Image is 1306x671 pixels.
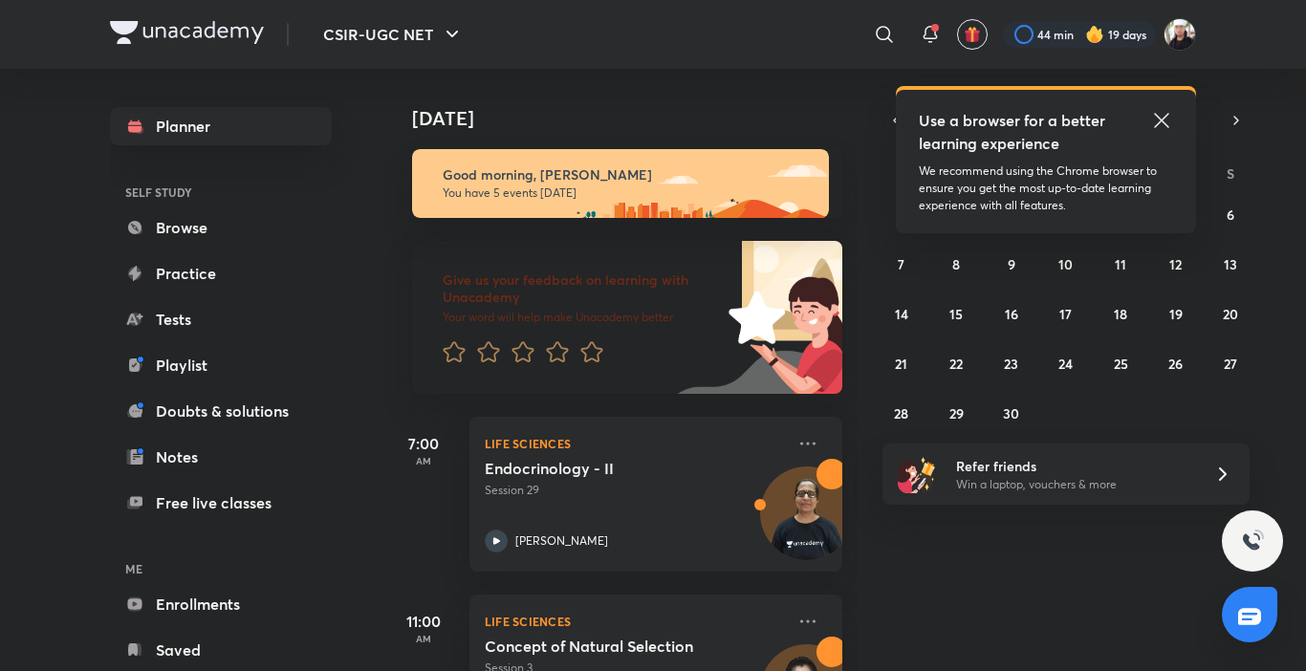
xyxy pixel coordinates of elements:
abbr: September 25, 2025 [1114,355,1128,373]
abbr: September 15, 2025 [949,305,963,323]
img: avatar [964,26,981,43]
p: [PERSON_NAME] [515,532,608,550]
abbr: September 8, 2025 [952,255,960,273]
abbr: September 29, 2025 [949,404,964,422]
button: September 6, 2025 [1215,199,1246,229]
h6: Give us your feedback on learning with Unacademy [443,271,722,306]
abbr: September 20, 2025 [1223,305,1238,323]
abbr: September 26, 2025 [1168,355,1183,373]
img: Avatar [761,477,853,569]
p: Life Sciences [485,432,785,455]
button: September 12, 2025 [1161,249,1191,279]
button: CSIR-UGC NET [312,15,475,54]
button: September 25, 2025 [1105,348,1136,379]
p: Win a laptop, vouchers & more [956,476,1191,493]
p: AM [385,455,462,466]
button: September 21, 2025 [886,348,917,379]
button: September 28, 2025 [886,398,917,428]
h6: Good morning, [PERSON_NAME] [443,166,812,184]
abbr: September 7, 2025 [898,255,904,273]
abbr: September 14, 2025 [895,305,908,323]
button: September 14, 2025 [886,298,917,329]
a: Saved [110,631,332,669]
abbr: September 6, 2025 [1227,206,1234,224]
button: September 27, 2025 [1215,348,1246,379]
img: Shivam [1164,18,1196,51]
a: Doubts & solutions [110,392,332,430]
abbr: September 12, 2025 [1169,255,1182,273]
a: Playlist [110,346,332,384]
h5: Use a browser for a better learning experience [919,109,1109,155]
abbr: September 16, 2025 [1005,305,1018,323]
abbr: September 27, 2025 [1224,355,1237,373]
button: September 23, 2025 [996,348,1027,379]
h4: [DATE] [412,107,861,130]
img: ttu [1241,530,1264,552]
a: Notes [110,438,332,476]
button: September 17, 2025 [1051,298,1081,329]
button: September 11, 2025 [1105,249,1136,279]
button: September 20, 2025 [1215,298,1246,329]
button: September 16, 2025 [996,298,1027,329]
button: September 18, 2025 [1105,298,1136,329]
img: feedback_image [664,241,842,394]
abbr: September 19, 2025 [1169,305,1183,323]
img: Company Logo [110,21,264,44]
p: Your word will help make Unacademy better [443,310,722,325]
abbr: September 10, 2025 [1058,255,1073,273]
abbr: September 18, 2025 [1114,305,1127,323]
h5: 7:00 [385,432,462,455]
a: Free live classes [110,484,332,522]
abbr: Saturday [1227,164,1234,183]
button: September 13, 2025 [1215,249,1246,279]
abbr: September 17, 2025 [1059,305,1072,323]
a: Enrollments [110,585,332,623]
button: September 19, 2025 [1161,298,1191,329]
p: AM [385,633,462,644]
button: September 29, 2025 [941,398,971,428]
p: Life Sciences [485,610,785,633]
button: September 15, 2025 [941,298,971,329]
a: Practice [110,254,332,292]
button: September 22, 2025 [941,348,971,379]
abbr: September 23, 2025 [1004,355,1018,373]
abbr: September 30, 2025 [1003,404,1019,422]
a: Browse [110,208,332,247]
button: September 24, 2025 [1051,348,1081,379]
abbr: September 28, 2025 [894,404,908,422]
h6: ME [110,552,332,585]
h5: 11:00 [385,610,462,633]
abbr: September 21, 2025 [895,355,907,373]
a: Company Logo [110,21,264,49]
h6: Refer friends [956,456,1191,476]
h5: Endocrinology - II [485,459,723,478]
button: avatar [957,19,988,50]
button: September 8, 2025 [941,249,971,279]
button: September 30, 2025 [996,398,1027,428]
h5: Concept of Natural Selection [485,637,723,656]
p: Session 29 [485,482,785,499]
button: September 26, 2025 [1161,348,1191,379]
abbr: September 9, 2025 [1008,255,1015,273]
abbr: September 22, 2025 [949,355,963,373]
h6: SELF STUDY [110,176,332,208]
a: Tests [110,300,332,338]
a: Planner [110,107,332,145]
abbr: September 24, 2025 [1058,355,1073,373]
img: morning [412,149,829,218]
p: We recommend using the Chrome browser to ensure you get the most up-to-date learning experience w... [919,162,1173,214]
abbr: September 13, 2025 [1224,255,1237,273]
img: streak [1085,25,1104,44]
button: September 7, 2025 [886,249,917,279]
p: You have 5 events [DATE] [443,185,812,201]
img: referral [898,455,936,493]
button: September 10, 2025 [1051,249,1081,279]
abbr: September 11, 2025 [1115,255,1126,273]
button: September 9, 2025 [996,249,1027,279]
